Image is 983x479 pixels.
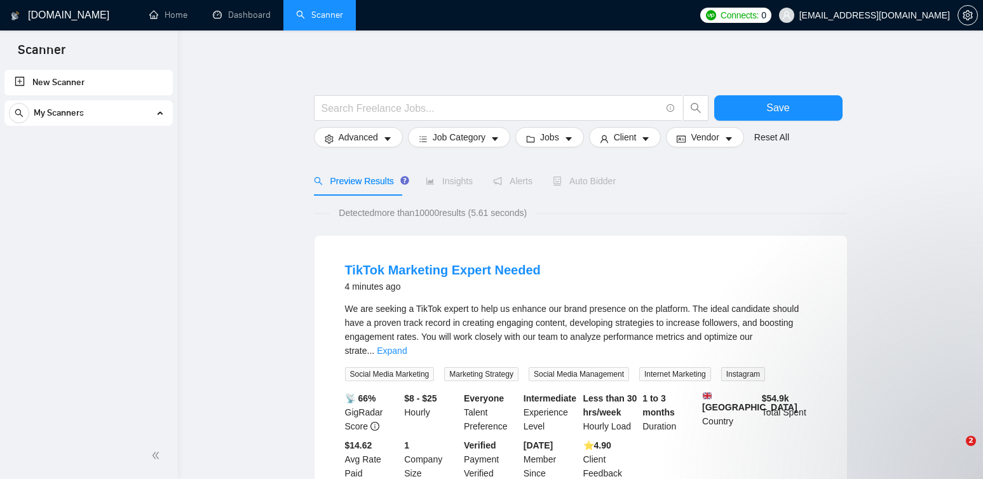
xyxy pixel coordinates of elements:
b: Verified [464,440,496,450]
div: We are seeking a TikTok expert to help us enhance our brand presence on the platform. The ideal c... [345,302,817,358]
b: [DATE] [524,440,553,450]
button: userClientcaret-down [589,127,661,147]
span: We are seeking a TikTok expert to help us enhance our brand presence on the platform. The ideal c... [345,304,799,356]
span: Advanced [339,130,378,144]
span: Preview Results [314,176,405,186]
span: bars [419,134,428,144]
span: robot [553,177,562,186]
iframe: Intercom live chat [940,436,970,466]
b: Everyone [464,393,504,403]
button: settingAdvancedcaret-down [314,127,403,147]
button: Save [714,95,843,121]
li: New Scanner [4,70,173,95]
img: upwork-logo.png [706,10,716,20]
span: Instagram [721,367,765,381]
span: user [600,134,609,144]
b: 📡 66% [345,393,376,403]
button: barsJob Categorycaret-down [408,127,510,147]
div: 4 minutes ago [345,279,541,294]
img: logo [11,6,20,26]
span: caret-down [724,134,733,144]
span: Job Category [433,130,485,144]
span: notification [493,177,502,186]
span: double-left [151,449,164,462]
span: Jobs [540,130,559,144]
span: Social Media Marketing [345,367,435,381]
span: Marketing Strategy [444,367,519,381]
span: search [10,109,29,118]
button: setting [958,5,978,25]
span: folder [526,134,535,144]
span: setting [325,134,334,144]
span: caret-down [383,134,392,144]
div: Talent Preference [461,391,521,433]
li: My Scanners [4,100,173,131]
a: Expand [377,346,407,356]
button: idcardVendorcaret-down [666,127,743,147]
span: Connects: [721,8,759,22]
div: Country [700,391,759,433]
button: search [9,103,29,123]
span: Social Media Management [529,367,629,381]
b: ⭐️ 4.90 [583,440,611,450]
span: Save [766,100,789,116]
span: 0 [761,8,766,22]
span: Client [614,130,637,144]
b: [GEOGRAPHIC_DATA] [702,391,797,412]
span: info-circle [370,422,379,431]
span: Auto Bidder [553,176,616,186]
a: searchScanner [296,10,343,20]
b: 1 [404,440,409,450]
b: $8 - $25 [404,393,437,403]
span: 2 [966,436,976,446]
a: Reset All [754,130,789,144]
img: 🇬🇧 [703,391,712,400]
div: Hourly [402,391,461,433]
a: dashboardDashboard [213,10,271,20]
span: Vendor [691,130,719,144]
div: Duration [640,391,700,433]
span: Scanner [8,41,76,67]
button: folderJobscaret-down [515,127,584,147]
span: info-circle [667,104,675,112]
span: search [684,102,708,114]
span: idcard [677,134,686,144]
b: Less than 30 hrs/week [583,393,637,417]
div: GigRadar Score [342,391,402,433]
span: Internet Marketing [639,367,711,381]
span: area-chart [426,177,435,186]
a: homeHome [149,10,187,20]
button: search [683,95,708,121]
span: caret-down [491,134,499,144]
span: caret-down [641,134,650,144]
span: Insights [426,176,473,186]
div: Tooltip anchor [399,175,410,186]
input: Search Freelance Jobs... [322,100,661,116]
span: search [314,177,323,186]
b: Intermediate [524,393,576,403]
span: Detected more than 10000 results (5.61 seconds) [330,206,536,220]
span: setting [958,10,977,20]
a: New Scanner [15,70,163,95]
div: Experience Level [521,391,581,433]
span: caret-down [564,134,573,144]
a: setting [958,10,978,20]
span: ... [367,346,375,356]
a: TikTok Marketing Expert Needed [345,263,541,277]
span: Alerts [493,176,532,186]
div: Hourly Load [581,391,641,433]
span: user [782,11,791,20]
b: $14.62 [345,440,372,450]
b: 1 to 3 months [642,393,675,417]
span: My Scanners [34,100,84,126]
